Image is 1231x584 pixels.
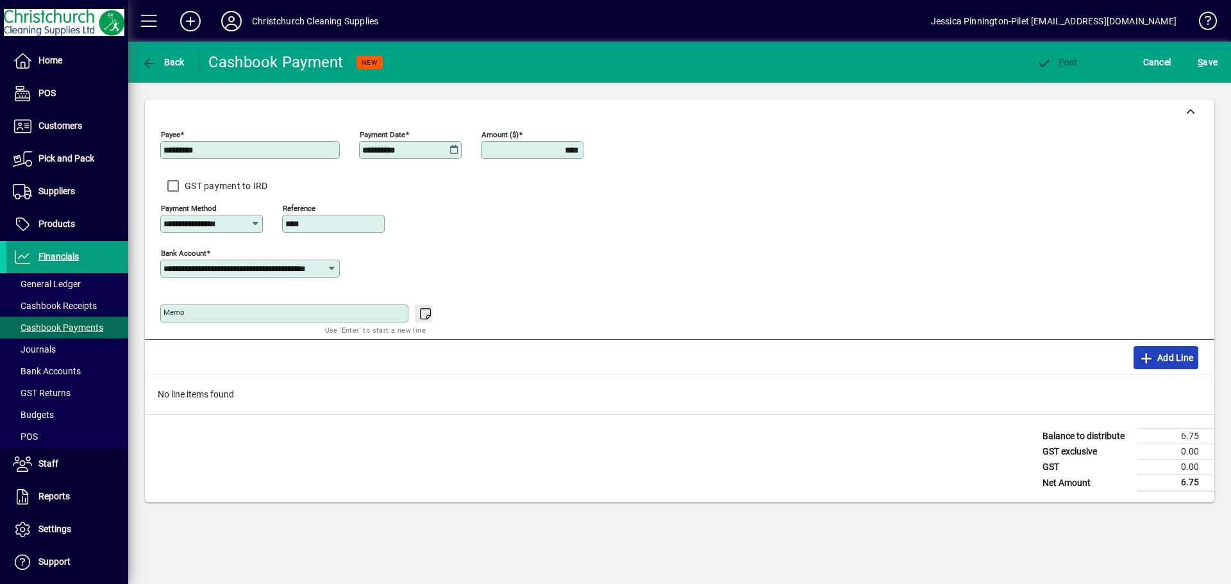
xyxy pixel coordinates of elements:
[182,179,268,192] label: GST payment to IRD
[38,186,75,196] span: Suppliers
[6,448,128,480] a: Staff
[6,295,128,317] a: Cashbook Receipts
[1139,347,1194,368] span: Add Line
[6,404,128,426] a: Budgets
[13,366,81,376] span: Bank Accounts
[211,10,252,33] button: Profile
[6,78,128,110] a: POS
[1036,460,1137,475] td: GST
[145,375,1214,414] div: No line items found
[6,513,128,546] a: Settings
[362,58,378,67] span: NEW
[6,176,128,208] a: Suppliers
[1134,346,1199,369] button: Add Line
[161,130,180,139] mat-label: Payee
[6,382,128,404] a: GST Returns
[13,431,38,442] span: POS
[1198,57,1203,67] span: S
[1140,51,1175,74] button: Cancel
[138,51,188,74] button: Back
[283,204,315,213] mat-label: Reference
[38,251,79,262] span: Financials
[13,388,71,398] span: GST Returns
[38,55,62,65] span: Home
[1143,52,1171,72] span: Cancel
[142,57,185,67] span: Back
[38,556,71,567] span: Support
[325,322,426,337] mat-hint: Use 'Enter' to start a new line
[6,143,128,175] a: Pick and Pack
[13,301,97,311] span: Cashbook Receipts
[38,153,94,163] span: Pick and Pack
[6,481,128,513] a: Reports
[38,458,58,469] span: Staff
[6,317,128,338] a: Cashbook Payments
[208,52,344,72] div: Cashbook Payment
[6,426,128,447] a: POS
[38,491,70,501] span: Reports
[170,10,211,33] button: Add
[38,121,82,131] span: Customers
[1194,51,1221,74] button: Save
[1036,57,1078,67] span: ost
[1137,429,1214,444] td: 6.75
[252,11,378,31] div: Christchurch Cleaning Supplies
[13,279,81,289] span: General Ledger
[1189,3,1215,44] a: Knowledge Base
[13,344,56,355] span: Journals
[161,249,206,258] mat-label: Bank Account
[360,130,405,139] mat-label: Payment Date
[6,110,128,142] a: Customers
[13,410,54,420] span: Budgets
[161,204,217,213] mat-label: Payment method
[1137,475,1214,491] td: 6.75
[6,45,128,77] a: Home
[128,51,199,74] app-page-header-button: Back
[1033,51,1081,74] button: Post
[163,308,185,317] mat-label: Memo
[38,219,75,229] span: Products
[6,360,128,382] a: Bank Accounts
[6,273,128,295] a: General Ledger
[6,208,128,240] a: Products
[1036,429,1137,444] td: Balance to distribute
[13,322,103,333] span: Cashbook Payments
[6,546,128,578] a: Support
[38,88,56,98] span: POS
[1198,52,1218,72] span: ave
[6,338,128,360] a: Journals
[38,524,71,534] span: Settings
[931,11,1177,31] div: Jessica Pinnington-Pilet [EMAIL_ADDRESS][DOMAIN_NAME]
[1137,444,1214,460] td: 0.00
[1059,57,1064,67] span: P
[1036,475,1137,491] td: Net Amount
[1137,460,1214,475] td: 0.00
[1036,444,1137,460] td: GST exclusive
[482,130,519,139] mat-label: Amount ($)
